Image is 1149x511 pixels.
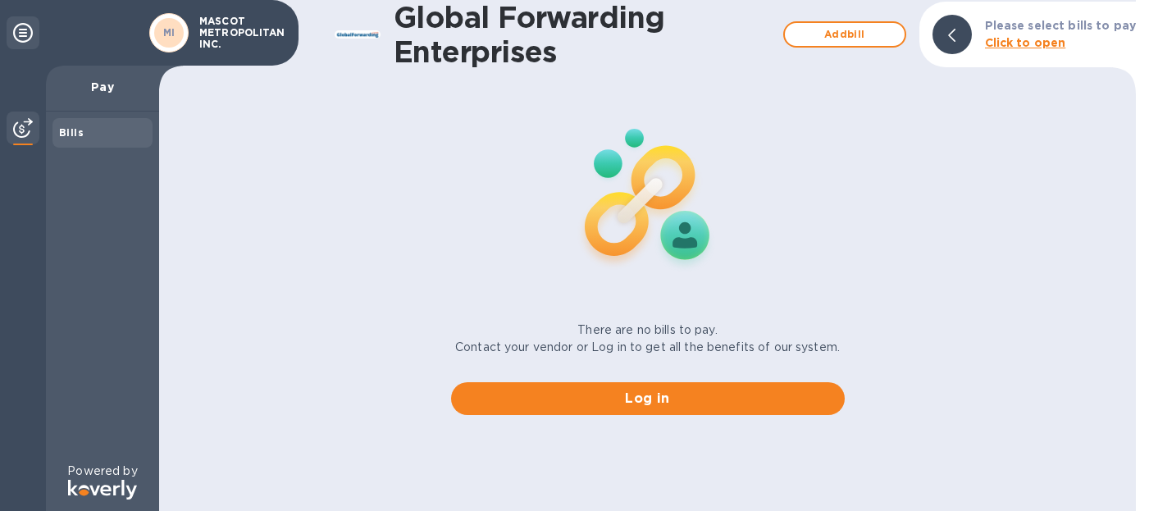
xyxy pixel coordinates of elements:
b: MI [163,26,176,39]
button: Addbill [783,21,906,48]
img: Logo [68,480,137,500]
span: Log in [464,389,832,408]
b: Please select bills to pay [985,19,1136,32]
p: There are no bills to pay. Contact your vendor or Log in to get all the benefits of our system. [455,322,840,356]
p: MASCOT METROPOLITAN INC. [199,16,281,50]
p: Pay [59,79,146,95]
button: Log in [451,382,845,415]
b: Bills [59,126,84,139]
p: Powered by [67,463,137,480]
span: Add bill [798,25,891,44]
b: Click to open [985,36,1066,49]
